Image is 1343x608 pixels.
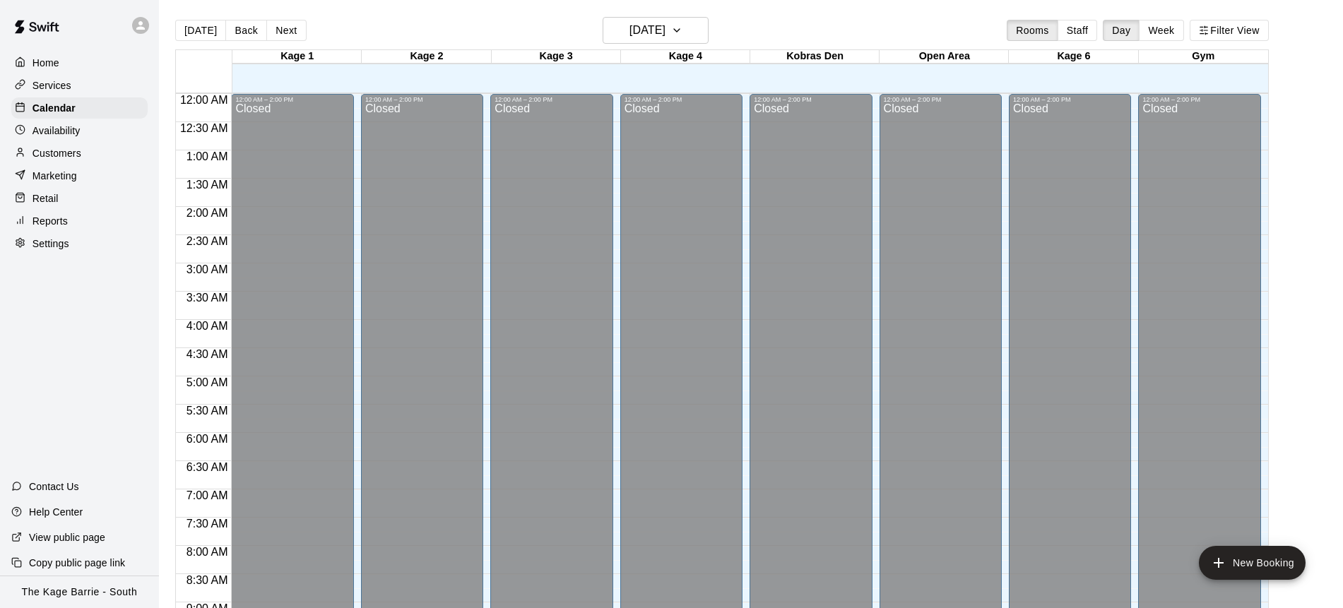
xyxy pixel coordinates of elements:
[32,101,76,115] p: Calendar
[492,50,621,64] div: Kage 3
[880,50,1009,64] div: Open Area
[183,376,232,388] span: 5:00 AM
[1142,96,1256,103] div: 12:00 AM – 2:00 PM
[1007,20,1058,41] button: Rooms
[629,20,665,40] h6: [DATE]
[11,188,148,209] a: Retail
[1103,20,1140,41] button: Day
[11,75,148,96] a: Services
[365,96,479,103] div: 12:00 AM – 2:00 PM
[1009,50,1138,64] div: Kage 6
[183,518,232,530] span: 7:30 AM
[183,546,232,558] span: 8:00 AM
[232,50,362,64] div: Kage 1
[183,179,232,191] span: 1:30 AM
[32,191,59,205] p: Retail
[1199,546,1306,580] button: add
[29,505,83,519] p: Help Center
[183,574,232,586] span: 8:30 AM
[754,96,868,103] div: 12:00 AM – 2:00 PM
[32,237,69,251] p: Settings
[11,233,148,254] a: Settings
[29,530,105,544] p: View public page
[177,122,232,134] span: 12:30 AM
[183,433,232,445] span: 6:00 AM
[11,165,148,186] a: Marketing
[266,20,306,41] button: Next
[625,96,738,103] div: 12:00 AM – 2:00 PM
[11,143,148,164] a: Customers
[32,56,59,70] p: Home
[884,96,998,103] div: 12:00 AM – 2:00 PM
[183,150,232,162] span: 1:00 AM
[1190,20,1269,41] button: Filter View
[29,556,125,570] p: Copy public page link
[11,97,148,119] a: Calendar
[11,52,148,73] a: Home
[1058,20,1098,41] button: Staff
[183,207,232,219] span: 2:00 AM
[603,17,709,44] button: [DATE]
[183,235,232,247] span: 2:30 AM
[750,50,880,64] div: Kobras Den
[621,50,750,64] div: Kage 4
[32,214,68,228] p: Reports
[235,96,349,103] div: 12:00 AM – 2:00 PM
[1139,20,1183,41] button: Week
[183,489,232,501] span: 7:00 AM
[183,292,232,304] span: 3:30 AM
[29,479,79,494] p: Contact Us
[362,50,491,64] div: Kage 2
[225,20,267,41] button: Back
[11,120,148,141] a: Availability
[32,124,81,138] p: Availability
[183,405,232,417] span: 5:30 AM
[1139,50,1268,64] div: Gym
[495,96,608,103] div: 12:00 AM – 2:00 PM
[32,78,71,93] p: Services
[183,320,232,332] span: 4:00 AM
[11,210,148,232] a: Reports
[175,20,226,41] button: [DATE]
[183,348,232,360] span: 4:30 AM
[177,94,232,106] span: 12:00 AM
[32,146,81,160] p: Customers
[183,263,232,275] span: 3:00 AM
[32,169,77,183] p: Marketing
[1013,96,1127,103] div: 12:00 AM – 2:00 PM
[183,461,232,473] span: 6:30 AM
[22,585,138,600] p: The Kage Barrie - South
